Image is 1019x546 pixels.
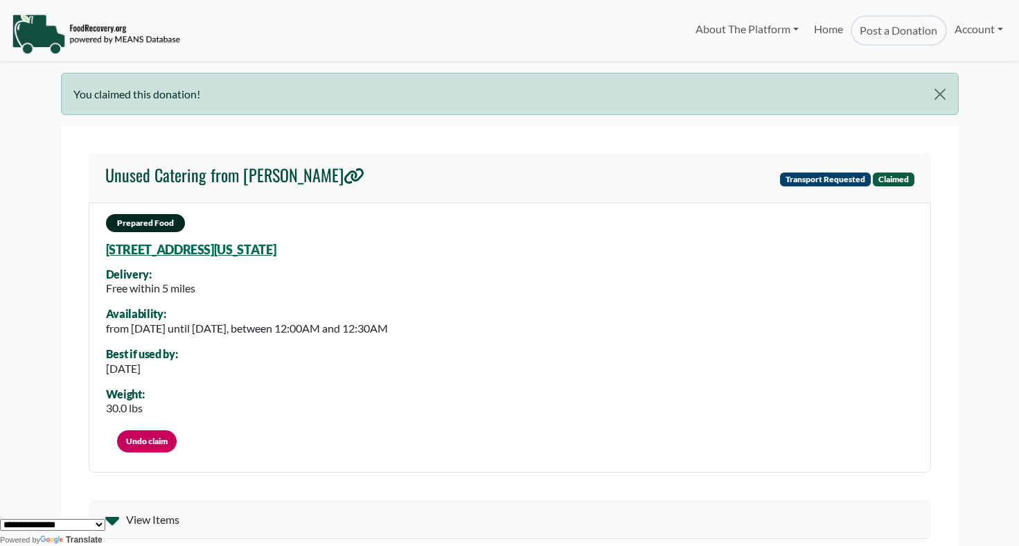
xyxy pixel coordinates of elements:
span: Transport Requested [780,173,871,186]
img: Google Translate [40,536,66,545]
a: [STREET_ADDRESS][US_STATE] [106,242,276,257]
span: Claimed [873,173,914,186]
a: Post a Donation [851,15,946,46]
button: Close [922,73,957,115]
div: 30.0 lbs [106,400,145,416]
a: Undo claim [117,430,177,452]
div: Delivery: [106,268,195,281]
h4: Unused Catering from [PERSON_NAME] [105,165,364,185]
a: About The Platform [687,15,806,43]
div: Free within 5 miles [106,280,195,297]
a: Account [947,15,1011,43]
a: Home [806,15,851,46]
div: Weight: [106,388,145,400]
span: View Items [126,511,179,528]
span: Prepared Food [106,214,185,232]
div: You claimed this donation! [61,73,959,115]
div: Availability: [106,308,388,320]
div: Best if used by: [106,348,178,360]
div: [DATE] [106,360,178,377]
div: from [DATE] until [DATE], between 12:00AM and 12:30AM [106,320,388,337]
img: NavigationLogo_FoodRecovery-91c16205cd0af1ed486a0f1a7774a6544ea792ac00100771e7dd3ec7c0e58e41.png [12,13,180,55]
a: Unused Catering from [PERSON_NAME] [105,165,364,191]
a: Translate [40,535,103,545]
